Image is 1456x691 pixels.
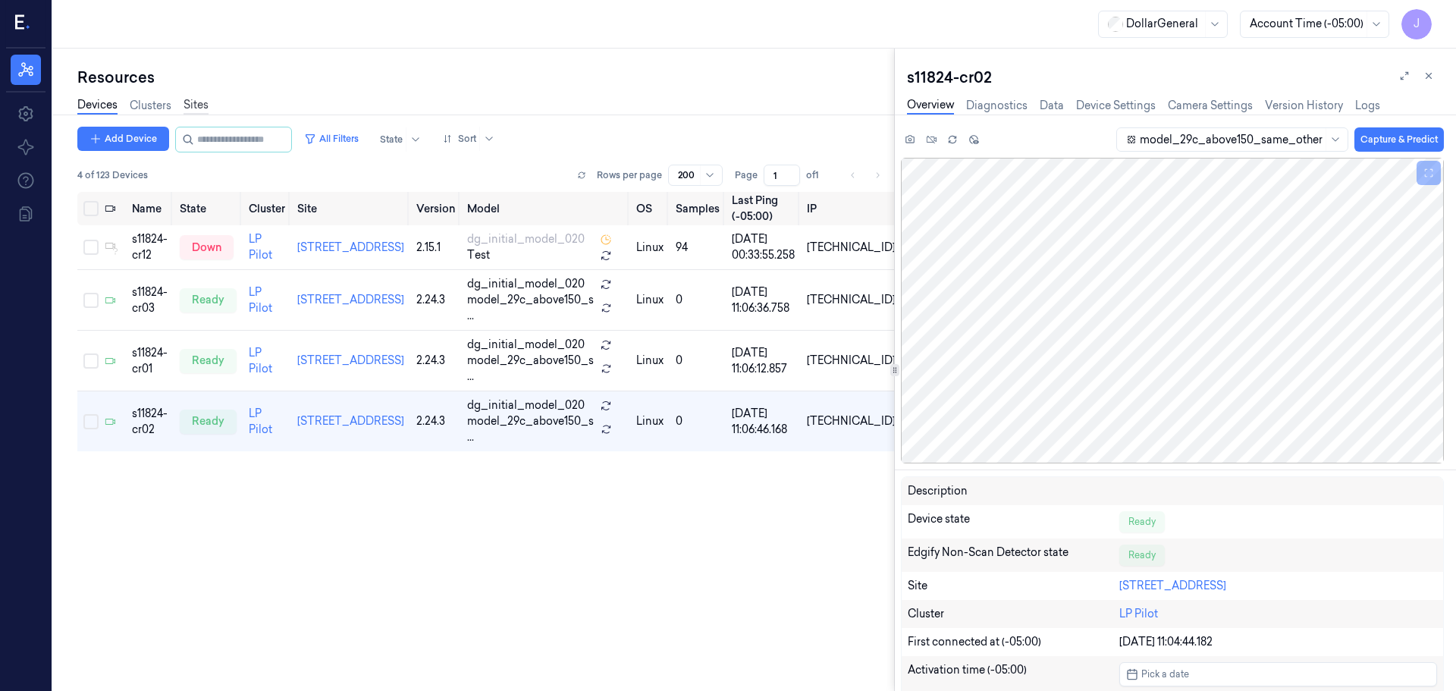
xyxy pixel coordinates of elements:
[174,192,243,225] th: State
[843,165,888,186] nav: pagination
[1119,579,1226,592] a: [STREET_ADDRESS]
[726,192,801,225] th: Last Ping (-05:00)
[467,413,595,445] span: model_29c_above150_s ...
[670,192,726,225] th: Samples
[597,168,662,182] p: Rows per page
[184,97,209,115] a: Sites
[77,168,148,182] span: 4 of 123 Devices
[1168,98,1253,114] a: Camera Settings
[126,192,174,225] th: Name
[807,240,896,256] div: [TECHNICAL_ID]
[636,240,664,256] p: linux
[908,634,1119,650] div: First connected at (-05:00)
[908,662,1119,686] div: Activation time (-05:00)
[416,292,455,308] div: 2.24.3
[636,413,664,429] p: linux
[908,511,1119,532] div: Device state
[410,192,461,225] th: Version
[243,192,291,225] th: Cluster
[732,406,795,438] div: [DATE] 11:06:46.168
[180,410,237,434] div: ready
[249,407,272,436] a: LP Pilot
[297,293,404,306] a: [STREET_ADDRESS]
[83,293,99,308] button: Select row
[636,292,664,308] p: linux
[77,127,169,151] button: Add Device
[83,240,99,255] button: Select row
[180,349,237,373] div: ready
[1076,98,1156,114] a: Device Settings
[807,353,896,369] div: [TECHNICAL_ID]
[249,285,272,315] a: LP Pilot
[467,247,490,263] span: Test
[467,276,585,292] span: dg_initial_model_020
[908,578,1119,594] div: Site
[461,192,630,225] th: Model
[249,232,272,262] a: LP Pilot
[83,414,99,429] button: Select row
[801,192,902,225] th: IP
[807,292,896,308] div: [TECHNICAL_ID]
[1119,607,1158,620] a: LP Pilot
[297,414,404,428] a: [STREET_ADDRESS]
[291,192,410,225] th: Site
[416,353,455,369] div: 2.24.3
[132,345,168,377] div: s11824-cr01
[1354,127,1444,152] button: Capture & Predict
[676,292,720,308] div: 0
[297,353,404,367] a: [STREET_ADDRESS]
[467,292,595,324] span: model_29c_above150_s ...
[467,397,585,413] span: dg_initial_model_020
[732,284,795,316] div: [DATE] 11:06:36.758
[735,168,758,182] span: Page
[676,240,720,256] div: 94
[807,413,896,429] div: [TECHNICAL_ID]
[1119,511,1165,532] div: Ready
[416,413,455,429] div: 2.24.3
[1401,9,1432,39] button: J
[1119,634,1437,650] div: [DATE] 11:04:44.182
[732,345,795,377] div: [DATE] 11:06:12.857
[630,192,670,225] th: OS
[907,97,954,115] a: Overview
[1138,667,1189,681] span: Pick a date
[676,353,720,369] div: 0
[806,168,830,182] span: of 1
[908,483,1119,499] div: Description
[1355,98,1380,114] a: Logs
[249,346,272,375] a: LP Pilot
[298,127,365,151] button: All Filters
[1040,98,1064,114] a: Data
[130,98,171,114] a: Clusters
[636,353,664,369] p: linux
[1119,545,1165,566] div: Ready
[1119,662,1437,686] button: Pick a date
[907,67,1444,88] div: s11824-cr02
[416,240,455,256] div: 2.15.1
[132,406,168,438] div: s11824-cr02
[908,606,1119,622] div: Cluster
[83,353,99,369] button: Select row
[132,231,168,263] div: s11824-cr12
[180,288,237,313] div: ready
[467,353,595,385] span: model_29c_above150_s ...
[467,337,585,353] span: dg_initial_model_020
[83,201,99,216] button: Select all
[908,545,1119,566] div: Edgify Non-Scan Detector state
[77,67,894,88] div: Resources
[132,284,168,316] div: s11824-cr03
[297,240,404,254] a: [STREET_ADDRESS]
[732,231,795,263] div: [DATE] 00:33:55.258
[676,413,720,429] div: 0
[77,97,118,115] a: Devices
[966,98,1028,114] a: Diagnostics
[467,231,585,247] span: dg_initial_model_020
[180,235,234,259] div: down
[1265,98,1343,114] a: Version History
